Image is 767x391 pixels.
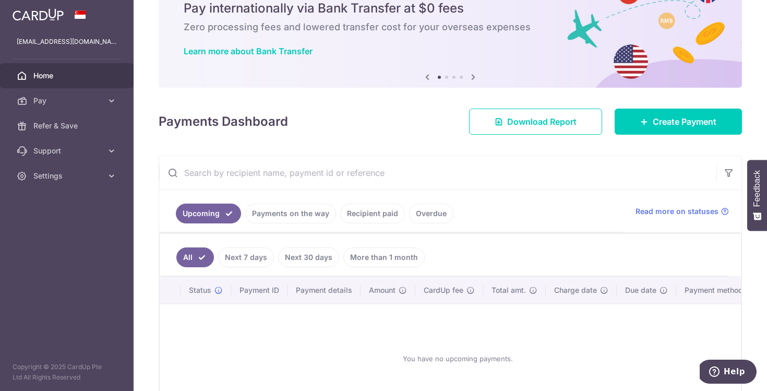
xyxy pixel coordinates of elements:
[33,121,102,131] span: Refer & Save
[653,115,716,128] span: Create Payment
[33,70,102,81] span: Home
[159,112,288,131] h4: Payments Dashboard
[176,204,241,223] a: Upcoming
[700,360,757,386] iframe: Opens a widget where you can find more information
[13,8,64,21] img: CardUp
[245,204,336,223] a: Payments on the way
[33,171,102,181] span: Settings
[409,204,453,223] a: Overdue
[159,156,716,189] input: Search by recipient name, payment id or reference
[554,285,597,295] span: Charge date
[33,96,102,106] span: Pay
[231,277,287,304] th: Payment ID
[636,206,729,217] a: Read more on statuses
[33,146,102,156] span: Support
[189,285,211,295] span: Status
[176,247,214,267] a: All
[752,170,762,207] span: Feedback
[507,115,577,128] span: Download Report
[17,37,117,47] p: [EMAIL_ADDRESS][DOMAIN_NAME]
[469,109,602,135] a: Download Report
[625,285,656,295] span: Due date
[343,247,425,267] a: More than 1 month
[218,247,274,267] a: Next 7 days
[636,206,718,217] span: Read more on statuses
[287,277,361,304] th: Payment details
[184,46,313,56] a: Learn more about Bank Transfer
[184,21,717,33] h6: Zero processing fees and lowered transfer cost for your overseas expenses
[747,160,767,231] button: Feedback - Show survey
[424,285,463,295] span: CardUp fee
[676,277,756,304] th: Payment method
[340,204,405,223] a: Recipient paid
[369,285,396,295] span: Amount
[278,247,339,267] a: Next 30 days
[615,109,742,135] a: Create Payment
[492,285,526,295] span: Total amt.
